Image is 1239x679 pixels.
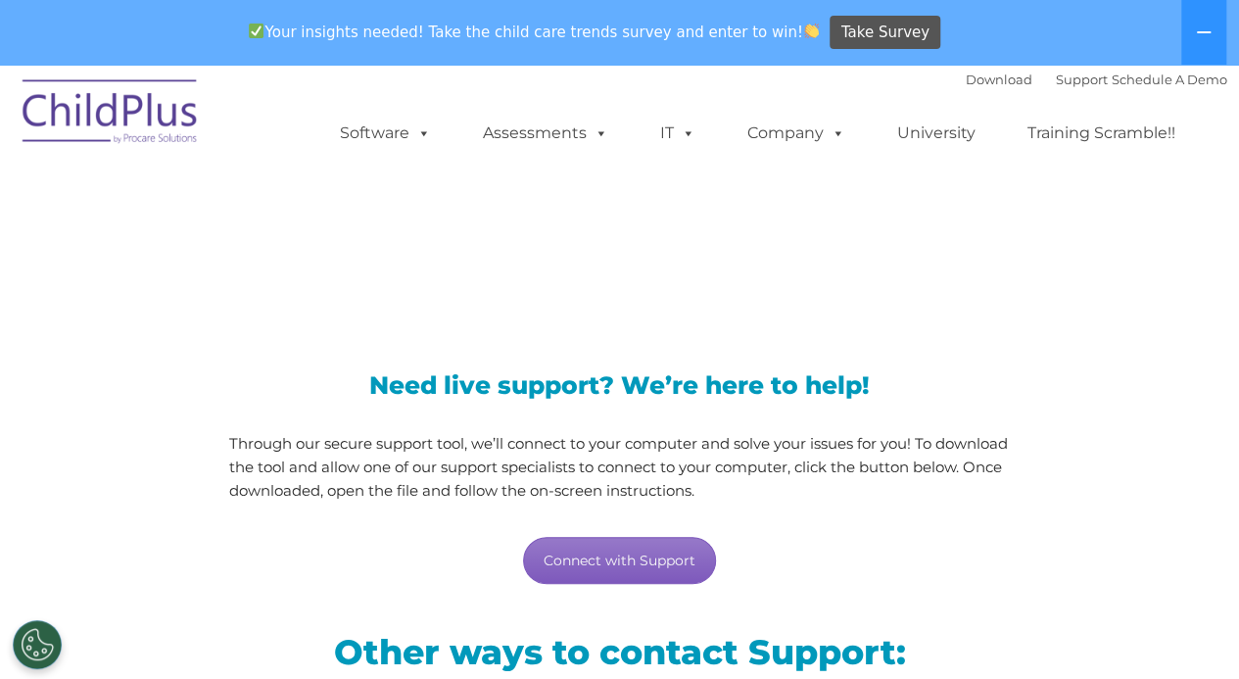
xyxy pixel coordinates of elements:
span: Your insights needed! Take the child care trends survey and enter to win! [241,13,828,51]
img: ✅ [249,24,263,38]
img: 👏 [804,24,819,38]
a: Training Scramble!! [1008,114,1195,153]
a: Take Survey [830,16,940,50]
a: IT [641,114,715,153]
h2: Other ways to contact Support: [27,630,1213,674]
span: Take Survey [841,16,929,50]
a: Connect with Support [523,537,716,584]
font: | [966,72,1227,87]
a: University [878,114,995,153]
a: Assessments [463,114,628,153]
p: Through our secure support tool, we’ll connect to your computer and solve your issues for you! To... [229,432,1010,503]
a: Download [966,72,1032,87]
a: Schedule A Demo [1112,72,1227,87]
a: Company [728,114,865,153]
a: Support [1056,72,1108,87]
img: ChildPlus by Procare Solutions [13,66,209,164]
h3: Need live support? We’re here to help! [229,373,1010,398]
span: LiveSupport with SplashTop [27,206,760,266]
button: Cookies Settings [13,620,62,669]
a: Software [320,114,451,153]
